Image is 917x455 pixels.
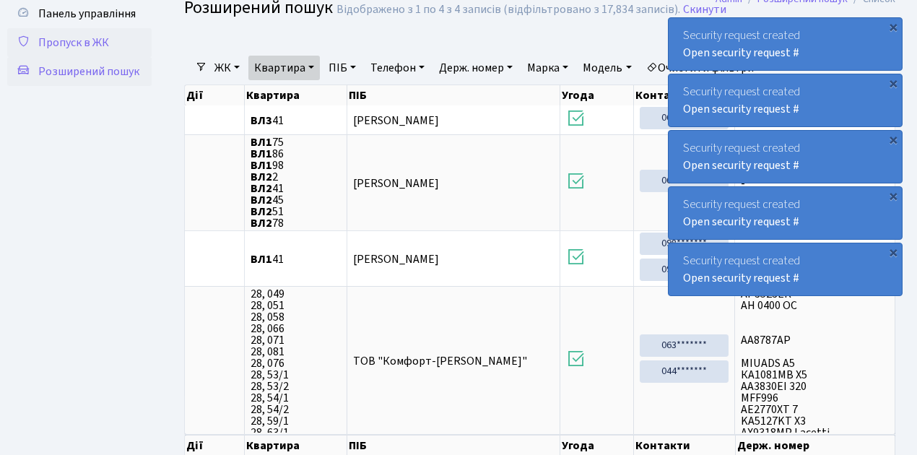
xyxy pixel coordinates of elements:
[185,85,245,105] th: Дії
[521,56,574,80] a: Марка
[886,245,900,259] div: ×
[245,85,347,105] th: Квартира
[323,56,362,80] a: ПІБ
[669,74,902,126] div: Security request created
[251,251,272,267] b: ВЛ1
[640,56,760,80] a: Очистити фільтри
[683,3,726,17] a: Скинути
[209,56,245,80] a: ЖК
[251,136,340,229] span: 75 86 98 2 41 45 51 78
[38,35,109,51] span: Пропуск в ЖК
[433,56,518,80] a: Держ. номер
[669,243,902,295] div: Security request created
[577,56,637,80] a: Модель
[251,192,272,208] b: ВЛ2
[251,288,340,433] span: 28, 049 28, 051 28, 058 28, 066 28, 071 28, 081 28, 076 28, 53/1 28, 53/2 28, 54/1 28, 54/2 28, 5...
[886,132,900,147] div: ×
[347,85,560,105] th: ПІБ
[683,157,799,173] a: Open security request #
[251,146,272,162] b: ВЛ1
[365,56,430,80] a: Телефон
[669,18,902,70] div: Security request created
[248,56,320,80] a: Квартира
[251,169,272,185] b: ВЛ2
[251,115,340,126] span: 41
[741,288,889,433] span: AP3523EK АН 0400 ОС АА8787АР MIUADS A5 КА1081МВ X5 АА3830ЕІ 320 MFF996 AE2770XT 7 KA5127KT X3 AX9...
[886,76,900,90] div: ×
[683,270,799,286] a: Open security request #
[353,175,439,191] span: [PERSON_NAME]
[886,19,900,34] div: ×
[683,45,799,61] a: Open security request #
[336,3,680,17] div: Відображено з 1 по 4 з 4 записів (відфільтровано з 17,834 записів).
[634,85,735,105] th: Контакти
[560,85,634,105] th: Угода
[683,214,799,230] a: Open security request #
[683,101,799,117] a: Open security request #
[251,157,272,173] b: ВЛ1
[38,6,136,22] span: Панель управління
[251,204,272,220] b: ВЛ2
[251,215,272,231] b: ВЛ2
[251,181,272,196] b: ВЛ2
[38,64,139,79] span: Розширений пошук
[7,57,152,86] a: Розширений пошук
[353,353,527,369] span: ТОВ "Комфорт-[PERSON_NAME]"
[886,188,900,203] div: ×
[669,187,902,239] div: Security request created
[353,251,439,267] span: [PERSON_NAME]
[7,28,152,57] a: Пропуск в ЖК
[251,134,272,150] b: ВЛ1
[251,253,340,265] span: 41
[353,113,439,129] span: [PERSON_NAME]
[669,131,902,183] div: Security request created
[251,113,272,129] b: ВЛ3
